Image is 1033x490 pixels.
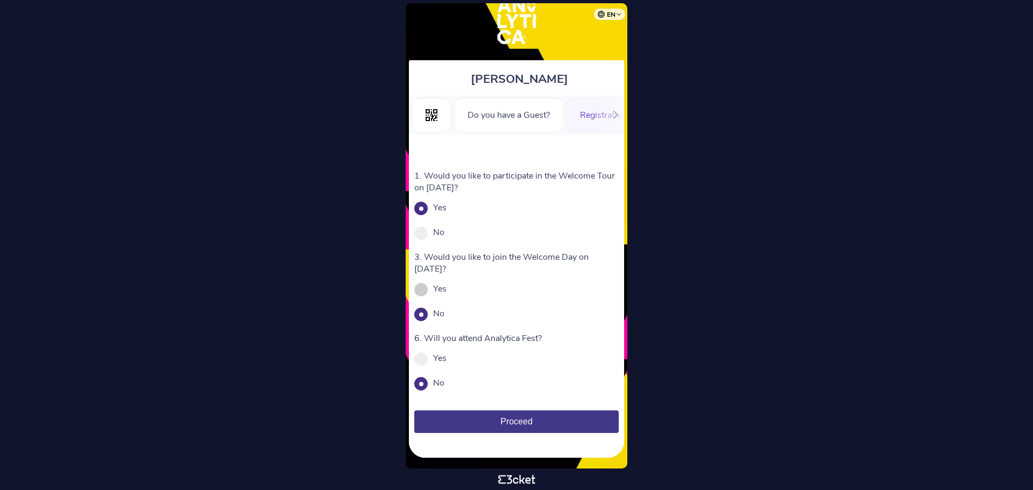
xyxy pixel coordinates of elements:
[471,71,568,87] span: [PERSON_NAME]
[566,98,663,132] div: Registration Form
[414,410,619,433] button: Proceed
[454,108,564,120] a: Do you have a Guest?
[433,226,444,238] label: No
[433,377,444,389] label: No
[414,332,619,344] p: 6. Will you attend Analytica Fest?
[414,170,619,194] p: 1. Would you like to participate in the Welcome Tour on [DATE]?
[433,202,447,214] label: Yes
[433,352,447,364] label: Yes
[500,417,533,426] span: Proceed
[414,251,619,275] p: 3. Would you like to join the Welcome Day on [DATE]?
[566,108,663,120] a: Registration Form
[433,283,447,295] label: Yes
[433,308,444,319] label: No
[454,98,564,132] div: Do you have a Guest?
